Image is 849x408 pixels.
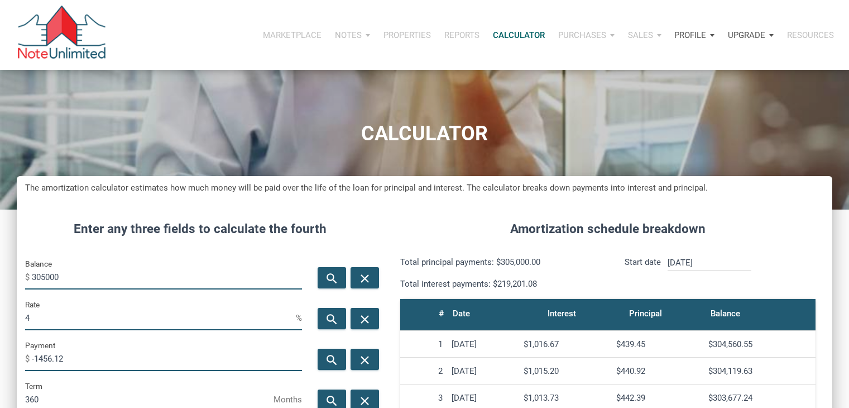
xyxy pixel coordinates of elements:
button: search [318,349,346,370]
button: Resources [780,18,841,52]
div: [DATE] [452,339,514,349]
button: search [318,308,346,329]
button: search [318,267,346,288]
button: close [351,349,379,370]
p: Upgrade [728,30,765,40]
button: Properties [377,18,438,52]
div: $304,119.63 [708,366,811,376]
span: $ [25,268,32,286]
div: $442.39 [616,393,700,403]
i: search [325,353,339,367]
button: Marketplace [256,18,328,52]
div: [DATE] [452,393,514,403]
span: % [296,309,302,327]
p: Resources [787,30,834,40]
div: 3 [405,393,443,403]
i: close [358,312,372,326]
div: $1,015.20 [524,366,607,376]
div: $1,016.67 [524,339,607,349]
p: Profile [674,30,706,40]
div: Principal [629,306,662,321]
label: Term [25,379,42,393]
label: Balance [25,257,52,271]
button: close [351,267,379,288]
div: Balance [711,306,740,321]
p: Calculator [493,30,545,40]
div: # [439,306,444,321]
label: Rate [25,298,40,311]
i: search [325,394,339,408]
a: Calculator [486,18,551,52]
i: close [358,353,372,367]
input: Balance [32,264,302,290]
p: Total principal payments: $305,000.00 [400,255,599,269]
p: Marketplace [263,30,322,40]
i: search [325,272,339,286]
p: Total interest payments: $219,201.08 [400,277,599,291]
div: 2 [405,366,443,376]
h4: Enter any three fields to calculate the fourth [25,220,375,239]
p: Reports [444,30,479,40]
label: Payment [25,339,55,352]
div: [DATE] [452,366,514,376]
span: $ [25,350,32,368]
input: Rate [25,305,296,330]
img: NoteUnlimited [17,6,107,64]
div: 1 [405,339,443,349]
h1: CALCULATOR [8,122,841,145]
h4: Amortization schedule breakdown [392,220,824,239]
div: $439.45 [616,339,700,349]
div: $304,560.55 [708,339,811,349]
i: close [358,272,372,286]
p: Properties [383,30,431,40]
button: Upgrade [721,18,780,52]
button: Profile [668,18,721,52]
i: close [358,394,372,408]
div: $303,677.24 [708,393,811,403]
div: Date [453,306,470,321]
i: search [325,312,339,326]
div: $440.92 [616,366,700,376]
input: Payment [32,346,302,371]
div: Interest [548,306,576,321]
button: close [351,308,379,329]
button: Reports [438,18,486,52]
div: $1,013.73 [524,393,607,403]
p: Start date [625,255,661,291]
h5: The amortization calculator estimates how much money will be paid over the life of the loan for p... [25,182,824,194]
